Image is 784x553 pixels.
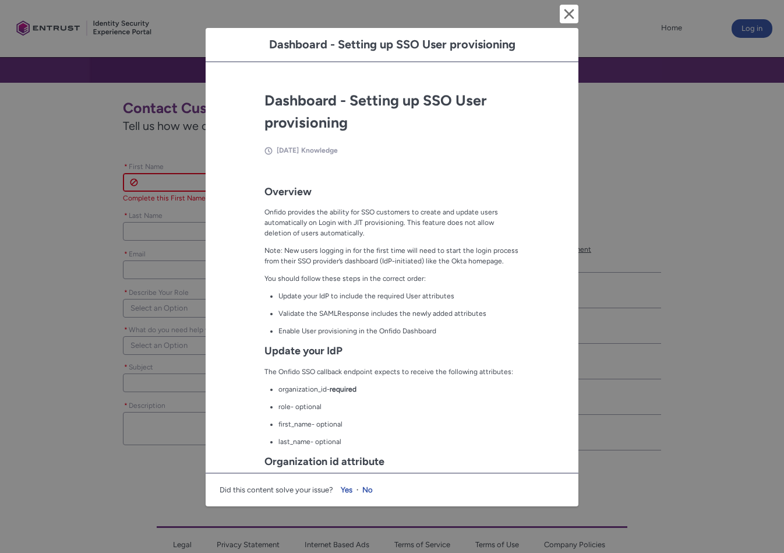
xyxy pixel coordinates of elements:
h2: Dashboard - Setting up SSO User provisioning [264,90,520,133]
span: organization_id [278,385,327,393]
p: - optional [278,401,520,412]
p: The Onfido SSO callback endpoint expects to receive the following attributes: [264,367,520,377]
p: You should follow these steps in the correct order: [264,273,520,284]
strong: required [330,385,356,393]
h2: Organization id attribute [264,456,520,469]
span: · [355,485,359,494]
li: Knowledge [301,145,338,156]
h1: Dashboard - Setting up SSO User provisioning [215,37,569,52]
p: Enable User provisioning in the Onfido Dashboard [278,326,520,336]
h2: Overview [264,186,520,199]
p: Note: New users logging in for the first time will need to start the login process from their SSO... [264,245,520,266]
span: last_name [278,438,310,446]
span: role [278,403,291,411]
p: - [278,384,520,395]
span: first_name [278,420,312,428]
h2: Update your IdP [264,345,520,358]
p: Validate the SAMLResponse includes the newly added attributes [278,308,520,319]
span: [DATE] [277,146,299,154]
span: Did this content solve your issue? [220,485,338,494]
button: Yes [338,481,355,499]
p: - optional [278,419,520,429]
p: Onfido provides the ability for SSO customers to create and update users automatically on Login w... [264,207,520,238]
button: Cancel and close [560,5,578,23]
p: Update your IdP to include the required User attributes [278,291,520,301]
p: - optional [278,436,520,447]
button: No [359,481,376,499]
